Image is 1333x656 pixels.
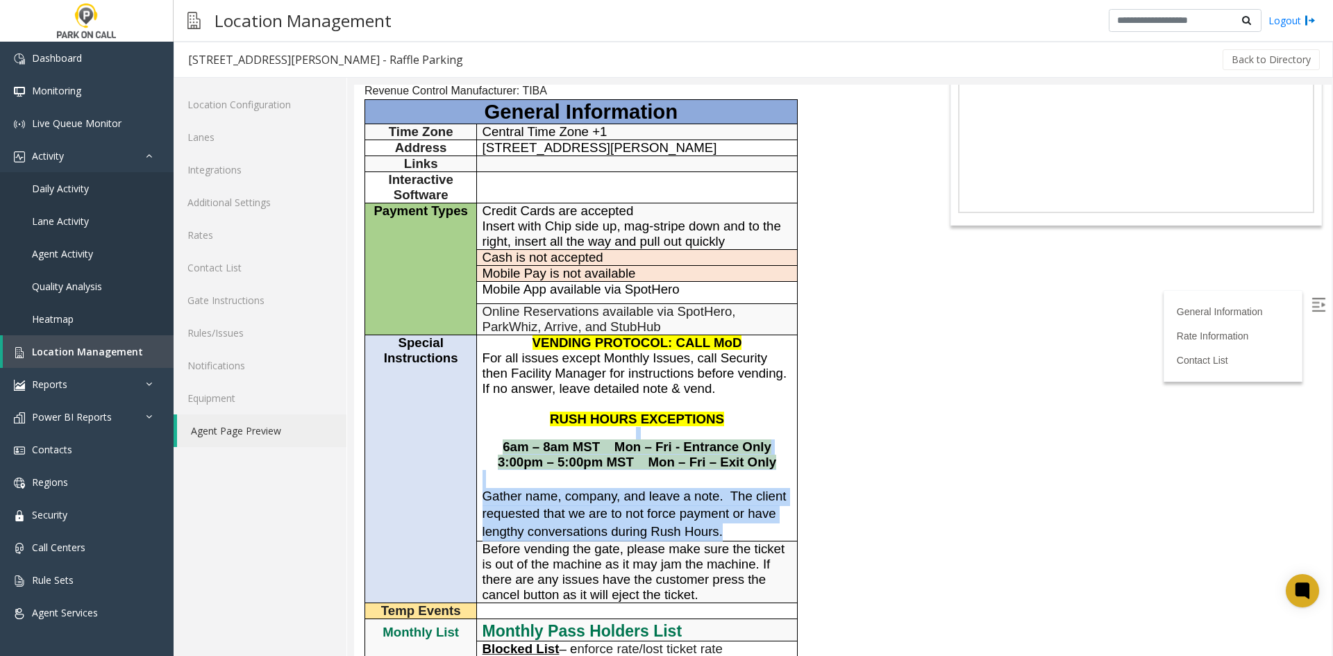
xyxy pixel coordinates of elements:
[957,213,971,227] img: Open/Close Sidebar Menu
[128,404,433,454] span: Gather name, company, and leave a note. The client requested that we are to not force payment or ...
[174,284,346,317] a: Gate Instructions
[50,72,84,86] span: Links
[128,119,280,133] span: Credit Cards are accepted
[27,519,107,533] span: Temp Events
[14,445,25,456] img: 'icon'
[823,221,909,233] a: General Information
[32,541,85,554] span: Call Centers
[823,246,895,257] a: Rate Information
[32,606,98,619] span: Agent Services
[14,510,25,521] img: 'icon'
[128,165,249,180] span: Cash is not accepted
[14,608,25,619] img: 'icon'
[174,382,346,414] a: Equipment
[32,443,72,456] span: Contacts
[1223,49,1320,70] button: Back to Directory
[128,56,363,70] span: [STREET_ADDRESS][PERSON_NAME]
[823,270,874,281] a: Contact List
[128,537,328,555] a: Monthly Pass Holders List
[41,56,93,70] span: Address
[128,181,282,196] span: Mobile Pay is not available
[144,355,422,385] span: 6am – 8am MST Mon – Fri - Entrance Only 3:00pm – 5:00pm MST Mon – Fri – Exit Only
[128,219,382,249] span: Online Reservations available via SpotHero, ParkWhiz, Arrive, and StubHub
[32,410,112,423] span: Power BI Reports
[3,335,174,368] a: Location Management
[30,251,104,280] span: Special Instructions
[14,412,25,423] img: 'icon'
[205,557,223,571] span: – e
[177,414,346,447] a: Agent Page Preview
[174,153,346,186] a: Integrations
[174,219,346,251] a: Rates
[1268,13,1316,28] a: Logout
[14,347,25,358] img: 'icon'
[14,543,25,554] img: 'icon'
[32,378,67,391] span: Reports
[14,380,25,391] img: 'icon'
[1305,13,1316,28] img: logout
[32,182,89,195] span: Daily Activity
[174,251,346,284] a: Contact List
[14,53,25,65] img: 'icon'
[32,149,64,162] span: Activity
[14,119,25,130] img: 'icon'
[208,3,399,37] h3: Location Management
[128,197,326,212] span: Mobile App available via SpotHero
[174,88,346,121] a: Location Configuration
[35,40,99,54] span: Time Zone
[14,575,25,587] img: 'icon'
[28,540,105,555] span: Monthly List
[32,215,89,228] span: Lane Activity
[32,312,74,326] span: Heatmap
[223,557,368,571] span: nforce rate/lost ticket rate
[196,327,370,342] span: RUSH HOURS EXCEPTIONS
[32,280,102,293] span: Quality Analysis
[32,573,74,587] span: Rule Sets
[32,247,93,260] span: Agent Activity
[14,151,25,162] img: 'icon'
[32,508,67,521] span: Security
[32,345,143,358] span: Location Management
[187,3,201,37] img: pageIcon
[174,121,346,153] a: Lanes
[128,40,253,54] span: Central Time Zone +1
[128,557,206,571] span: Blocked List
[14,478,25,489] img: 'icon'
[128,457,431,517] span: Before vending the gate, please make sure the ticket is out of the machine as it may jam the mach...
[174,186,346,219] a: Additional Settings
[32,476,68,489] span: Regions
[174,349,346,382] a: Notifications
[32,117,121,130] span: Live Queue Monitor
[35,87,99,117] span: Interactive Software
[32,51,82,65] span: Dashboard
[128,134,427,164] span: Insert with Chip side up, mag-stripe down and to the right, insert all the way and pull out quickly
[130,15,324,38] span: General Information
[128,266,433,311] span: For all issues except Monthly Issues, call Security then Facility Manager for instructions before...
[178,251,388,265] span: VENDING PROTOCOL: CALL MoD
[19,119,114,133] span: Payment Types
[32,84,81,97] span: Monitoring
[188,51,463,69] div: [STREET_ADDRESS][PERSON_NAME] - Raffle Parking
[174,317,346,349] a: Rules/Issues
[14,86,25,97] img: 'icon'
